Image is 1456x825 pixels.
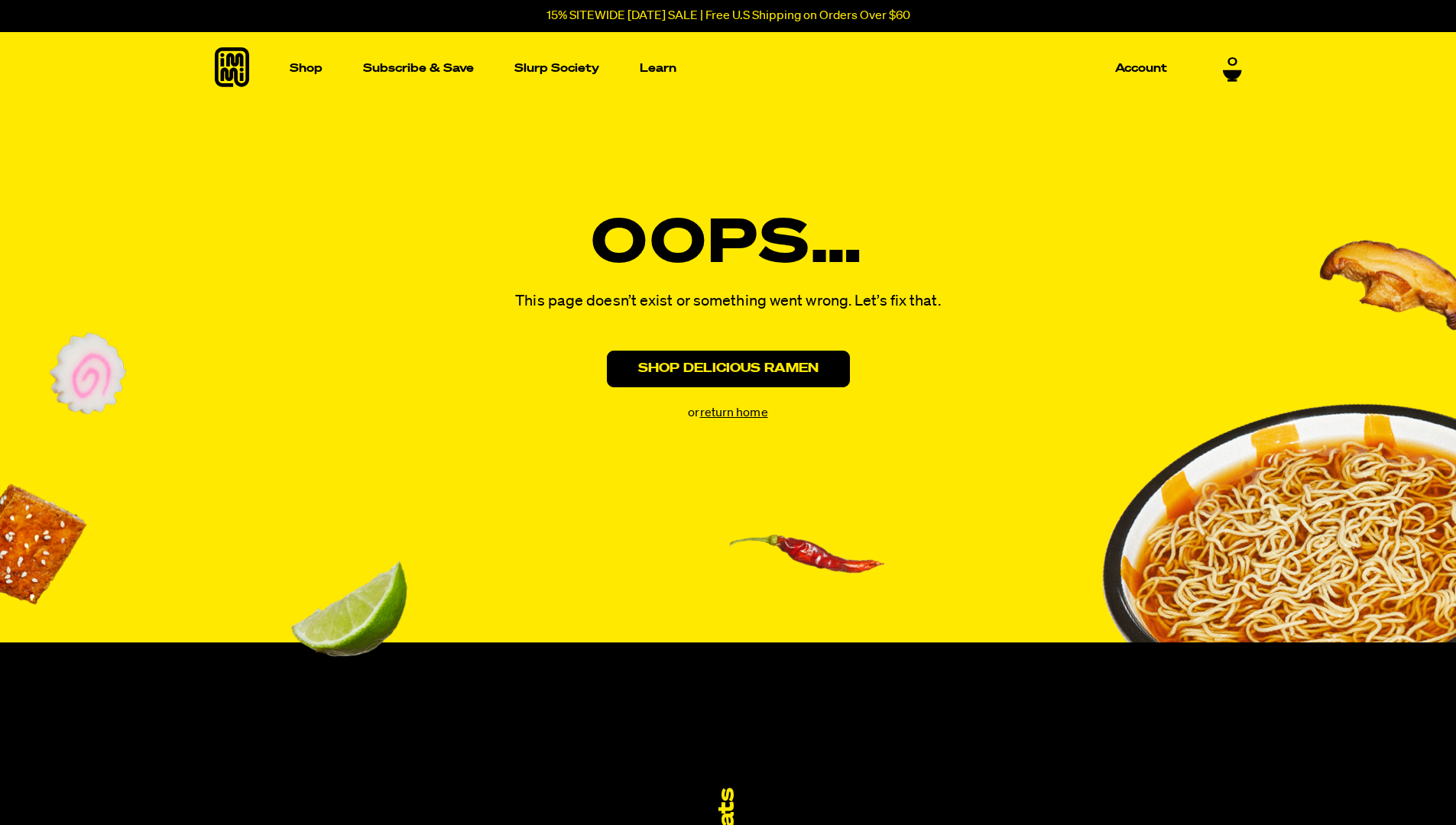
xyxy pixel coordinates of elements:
a: Shop [284,32,329,105]
p: Slurp Society [514,63,599,74]
p: Subscribe & Save [363,63,474,74]
img: immipepper.png [728,534,885,620]
p: This page doesn’t exist or something went wrong. Let’s fix that. [515,288,940,314]
img: immilime.png [290,560,408,658]
p: or [688,406,767,422]
span: 0 [1227,56,1237,70]
a: Learn [634,32,683,105]
p: 15% SITEWIDE [DATE] SALE | Free U.S Shipping on Orders Over $60 [546,9,910,23]
img: imminaruto.png [49,332,127,416]
a: Subscribe & Save [357,57,480,80]
p: Learn [640,63,676,74]
p: Shop [290,63,323,74]
a: return home [700,407,768,419]
a: 0 [1223,56,1242,82]
a: Account [1109,57,1173,80]
p: Account [1115,63,1167,74]
a: Slurp Society [508,57,605,80]
a: Shop Delicious Ramen [607,351,850,387]
h1: OOPS… [592,215,864,276]
nav: Main navigation [284,32,1173,105]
